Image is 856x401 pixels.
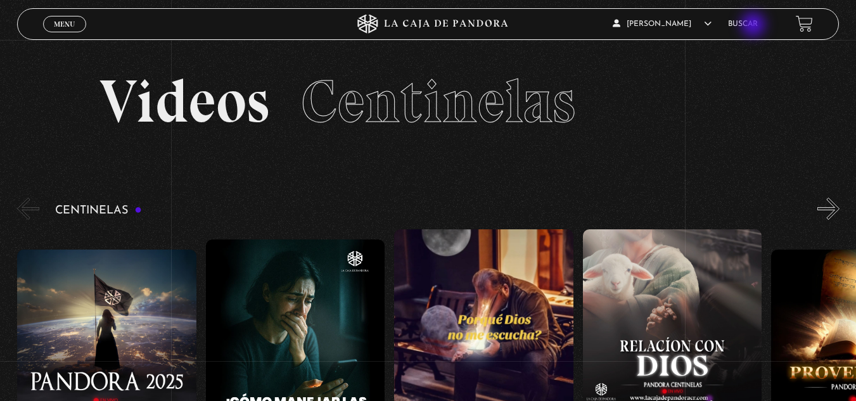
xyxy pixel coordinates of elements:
span: [PERSON_NAME] [613,20,712,28]
a: Buscar [728,20,758,28]
button: Previous [17,198,39,220]
span: Centinelas [301,65,575,137]
a: View your shopping cart [796,15,813,32]
h2: Videos [99,72,757,132]
span: Menu [54,20,75,28]
span: Cerrar [49,30,79,39]
h3: Centinelas [55,205,142,217]
button: Next [817,198,840,220]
